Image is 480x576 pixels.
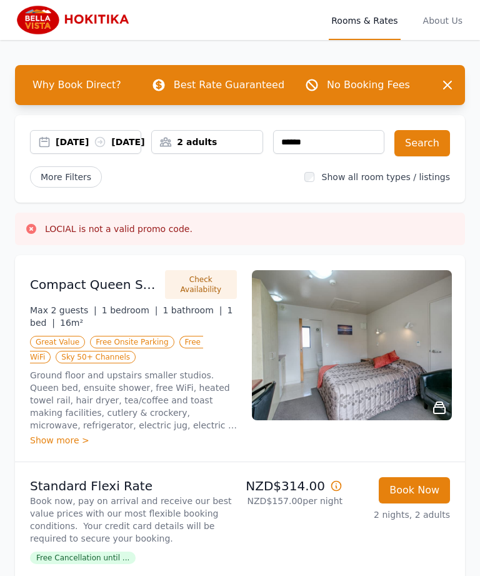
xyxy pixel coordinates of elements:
button: Search [394,130,450,156]
p: NZD$314.00 [245,477,342,495]
span: Free Onsite Parking [90,336,174,348]
div: Show more > [30,434,237,447]
label: Show all room types / listings [322,172,450,182]
span: More Filters [30,166,102,188]
h3: Compact Queen Studio [30,276,157,293]
p: 2 nights, 2 adults [352,508,450,521]
p: Best Rate Guaranteed [174,78,284,93]
p: NZD$157.00 per night [245,495,342,507]
span: 1 bedroom | [102,305,158,315]
div: [DATE] [DATE] [56,136,141,148]
img: Bella Vista Hokitika [15,5,135,35]
div: 2 adults [152,136,262,148]
span: Why Book Direct? [22,73,131,98]
span: Free Cancellation until ... [30,552,136,564]
span: Great Value [30,336,85,348]
p: Book now, pay on arrival and receive our best value prices with our most flexible booking conditi... [30,495,235,545]
span: Max 2 guests | [30,305,97,315]
p: Ground floor and upstairs smaller studios. Queen bed, ensuite shower, free WiFi, heated towel rai... [30,369,237,432]
p: No Booking Fees [327,78,410,93]
p: Standard Flexi Rate [30,477,235,495]
span: 16m² [60,318,83,328]
h3: LOCIAL is not a valid promo code. [45,223,192,235]
span: Sky 50+ Channels [56,351,136,363]
button: Check Availability [165,270,237,299]
span: 1 bathroom | [162,305,222,315]
button: Book Now [379,477,450,503]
